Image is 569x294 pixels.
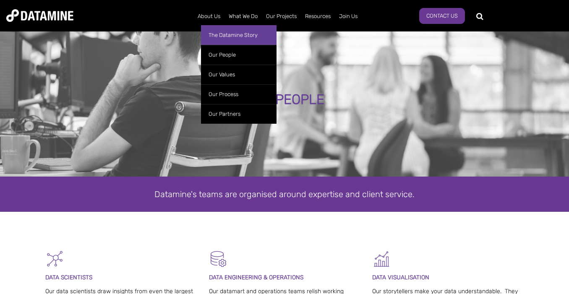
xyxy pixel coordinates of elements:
img: Graph 5 [372,250,391,268]
img: Datamine [6,9,73,22]
a: What We Do [224,5,262,27]
span: Datamine's teams are organised around expertise and client service. [154,189,415,199]
a: Join Us [335,5,362,27]
span: DATA VISUALISATION [372,274,429,281]
a: Resources [301,5,335,27]
a: Our People [201,45,277,65]
a: Our Projects [262,5,301,27]
a: Contact Us [419,8,465,24]
a: The Datamine Story [201,25,277,45]
span: DATA ENGINEERING & OPERATIONS [209,274,303,281]
a: Our Values [201,65,277,84]
img: Graph - Network [45,250,64,268]
span: DATA SCIENTISTS [45,274,92,281]
img: Datamart [209,250,228,268]
a: Our Partners [201,104,277,124]
div: OUR PEOPLE [68,92,501,107]
a: About Us [193,5,224,27]
a: Our Process [201,84,277,104]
